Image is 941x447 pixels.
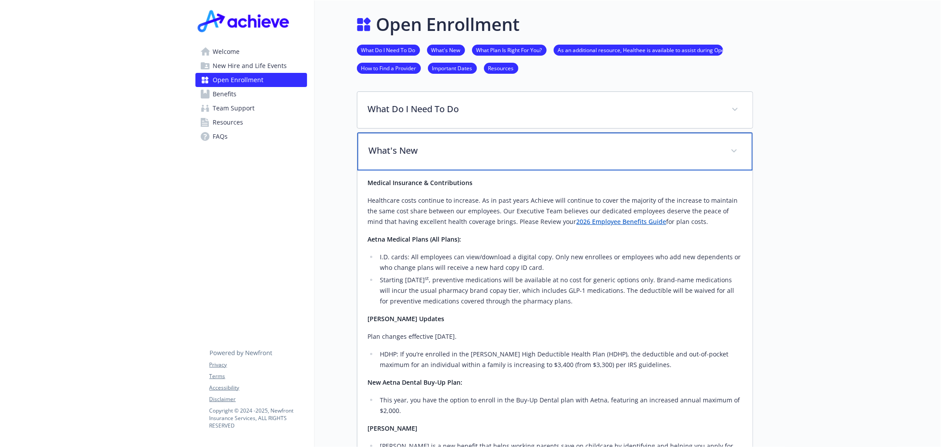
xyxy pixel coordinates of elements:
[210,384,307,392] a: Accessibility
[484,64,518,72] a: Resources
[357,64,421,72] a: How to Find a Provider
[425,275,429,281] sup: st
[472,45,547,54] a: What Plan Is Right For You?
[357,92,753,128] div: What Do I Need To Do
[210,407,307,429] p: Copyright © 2024 - 2025 , Newfront Insurance Services, ALL RIGHTS RESERVED
[368,235,461,243] strong: Aetna Medical Plans (All Plans):
[368,102,721,116] p: What Do I Need To Do
[195,129,307,144] a: FAQs
[210,395,307,403] a: Disclaimer
[210,372,307,380] a: Terms
[357,133,753,170] div: What's New
[378,349,742,370] li: HDHP: If you’re enrolled in the [PERSON_NAME] High Deductible Health Plan (HDHP), the deductible ...
[195,59,307,73] a: New Hire and Life Events
[213,115,244,129] span: Resources
[213,129,228,144] span: FAQs
[369,144,720,157] p: What's New
[195,45,307,59] a: Welcome
[368,331,742,342] p: Plan changes effective [DATE].
[195,87,307,101] a: Benefits
[368,424,418,432] strong: [PERSON_NAME]
[213,73,264,87] span: Open Enrollment
[213,101,255,115] span: Team Support
[213,87,237,101] span: Benefits
[213,59,287,73] span: New Hire and Life Events
[213,45,240,59] span: Welcome
[368,178,473,187] strong: Medical Insurance & Contributions
[357,45,420,54] a: What Do I Need To Do
[378,395,742,416] li: This year, you have the option to enroll in the Buy-Up Dental plan with Aetna, featuring an incre...
[195,115,307,129] a: Resources
[376,11,520,38] h1: Open Enrollment
[554,45,723,54] a: As an additional resource, Healthee is available to assist during Open Enrollment
[210,361,307,369] a: Privacy
[368,195,742,227] p: Healthcare costs continue to increase. As in past years Achieve will continue to cover the majori...
[195,73,307,87] a: Open Enrollment
[577,217,667,226] a: 2026 Employee Benefits Guide
[428,64,477,72] a: Important Dates
[378,252,742,273] li: I.D. cards: All employees can view/download a digital copy. Only new enrollees or employees who a...
[368,314,445,323] strong: [PERSON_NAME] Updates
[378,275,742,307] li: Starting [DATE] , preventive medications will be available at no cost for generic options only. B...
[195,101,307,115] a: Team Support
[427,45,465,54] a: What's New
[368,378,463,386] strong: New Aetna Dental Buy-Up Plan:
